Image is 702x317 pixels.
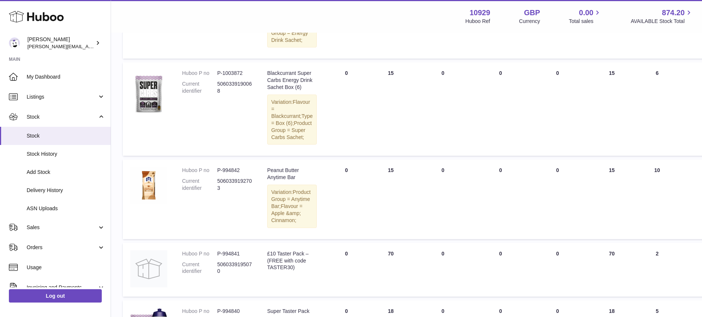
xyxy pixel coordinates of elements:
div: £10 Taster Pack – (FREE with code TASTER30) [267,250,317,271]
div: Super Taster Pack [267,308,317,315]
dd: P-994840 [217,308,252,315]
div: Huboo Ref [466,18,490,25]
img: product image [130,70,167,118]
td: 15 [369,62,413,156]
dd: 5060339195070 [217,261,252,275]
td: 0 [324,62,369,156]
span: Type = Box (6); [271,113,313,126]
td: 15 [369,159,413,239]
strong: GBP [524,8,540,18]
a: 0.00 Total sales [569,8,602,25]
dt: Current identifier [182,80,217,95]
span: Orders [27,244,97,251]
span: [PERSON_NAME][EMAIL_ADDRESS][DOMAIN_NAME] [27,43,148,49]
span: Delivery History [27,187,105,194]
span: My Dashboard [27,73,105,80]
div: Variation: [267,95,317,145]
td: 0 [473,62,528,156]
dt: Current identifier [182,178,217,192]
span: Product Group = Anytime Bar; [271,189,310,209]
div: Currency [519,18,540,25]
span: Invoicing and Payments [27,284,97,291]
td: 0 [413,159,473,239]
span: 0 [556,308,559,314]
strong: 10929 [470,8,490,18]
span: Stock [27,113,97,120]
img: thomas@otesports.co.uk [9,37,20,49]
td: 0 [413,243,473,297]
span: Product Group = Energy Drink Sachet; [271,23,308,43]
td: 0 [413,62,473,156]
td: 15 [587,159,637,239]
span: 0 [556,70,559,76]
dd: 5060339192703 [217,178,252,192]
span: 0 [556,251,559,257]
span: Total sales [569,18,602,25]
span: Add Stock [27,169,105,176]
span: Product Group = Super Carbs Sachet; [271,120,312,140]
td: 70 [369,243,413,297]
a: Log out [9,289,102,303]
img: product image [130,167,167,204]
td: 0 [324,243,369,297]
span: Stock [27,132,105,139]
span: Flavour = Blackcurrant; [271,99,310,119]
dd: 5060339190068 [217,80,252,95]
span: 0 [556,167,559,173]
span: 0.00 [579,8,594,18]
span: AVAILABLE Stock Total [631,18,693,25]
dt: Huboo P no [182,308,217,315]
span: ASN Uploads [27,205,105,212]
img: product image [130,250,167,287]
span: 874.20 [662,8,685,18]
span: Usage [27,264,105,271]
dt: Huboo P no [182,250,217,257]
dd: P-994841 [217,250,252,257]
dt: Current identifier [182,261,217,275]
span: Listings [27,93,97,100]
span: Sales [27,224,97,231]
td: 0 [324,159,369,239]
dt: Huboo P no [182,167,217,174]
div: Blackcurrant Super Carbs Energy Drink Sachet Box (6) [267,70,317,91]
span: Stock History [27,151,105,158]
td: 70 [587,243,637,297]
td: 6 [637,62,677,156]
dd: P-1003872 [217,70,252,77]
td: 15 [587,62,637,156]
dt: Huboo P no [182,70,217,77]
div: Variation: [267,185,317,228]
td: 2 [637,243,677,297]
div: Peanut Butter Anytime Bar [267,167,317,181]
td: 0 [473,243,528,297]
a: 874.20 AVAILABLE Stock Total [631,8,693,25]
dd: P-994842 [217,167,252,174]
td: 0 [473,159,528,239]
td: 10 [637,159,677,239]
span: Flavour = Apple &amp; Cinnamon; [271,203,302,223]
div: [PERSON_NAME] [27,36,94,50]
